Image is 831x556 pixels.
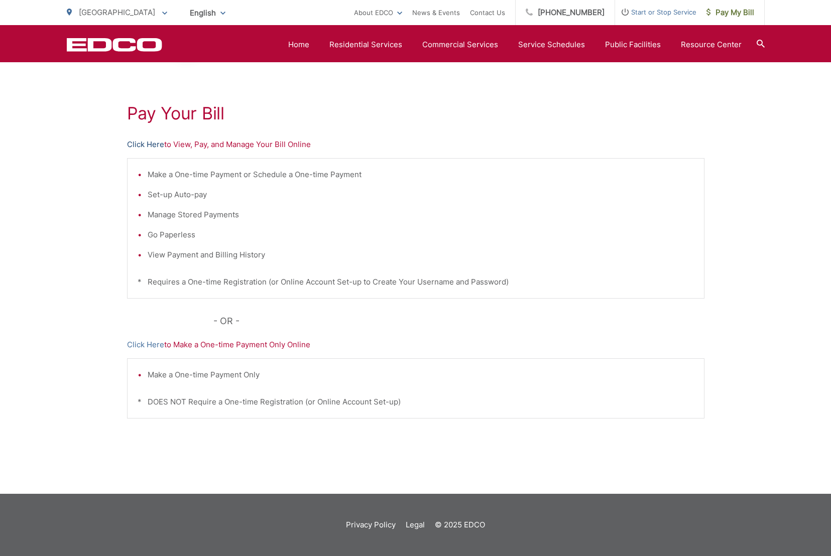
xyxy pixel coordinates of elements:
[79,8,155,17] span: [GEOGRAPHIC_DATA]
[148,169,694,181] li: Make a One-time Payment or Schedule a One-time Payment
[127,339,704,351] p: to Make a One-time Payment Only Online
[127,138,164,151] a: Click Here
[148,189,694,201] li: Set-up Auto-pay
[470,7,505,19] a: Contact Us
[406,519,425,531] a: Legal
[148,209,694,221] li: Manage Stored Payments
[213,314,704,329] p: - OR -
[329,39,402,51] a: Residential Services
[412,7,460,19] a: News & Events
[605,39,661,51] a: Public Facilities
[148,229,694,241] li: Go Paperless
[518,39,585,51] a: Service Schedules
[138,396,694,408] p: * DOES NOT Require a One-time Registration (or Online Account Set-up)
[148,249,694,261] li: View Payment and Billing History
[182,4,233,22] span: English
[346,519,396,531] a: Privacy Policy
[435,519,485,531] p: © 2025 EDCO
[127,103,704,123] h1: Pay Your Bill
[681,39,742,51] a: Resource Center
[138,276,694,288] p: * Requires a One-time Registration (or Online Account Set-up to Create Your Username and Password)
[354,7,402,19] a: About EDCO
[422,39,498,51] a: Commercial Services
[706,7,754,19] span: Pay My Bill
[148,369,694,381] li: Make a One-time Payment Only
[67,38,162,52] a: EDCD logo. Return to the homepage.
[127,138,704,151] p: to View, Pay, and Manage Your Bill Online
[127,339,164,351] a: Click Here
[288,39,309,51] a: Home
